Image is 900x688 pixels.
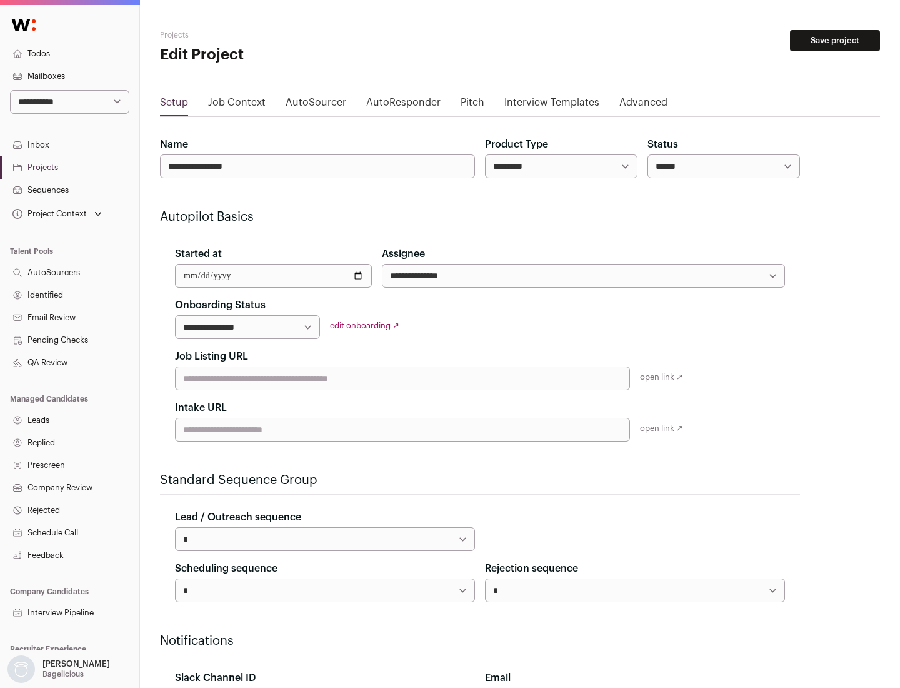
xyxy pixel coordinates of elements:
[647,137,678,152] label: Status
[10,209,87,219] div: Project Context
[175,510,301,525] label: Lead / Outreach sequence
[160,137,188,152] label: Name
[485,137,548,152] label: Product Type
[175,298,266,313] label: Onboarding Status
[160,208,800,226] h2: Autopilot Basics
[175,400,227,415] label: Intake URL
[7,655,35,683] img: nopic.png
[504,95,599,115] a: Interview Templates
[160,95,188,115] a: Setup
[175,349,248,364] label: Job Listing URL
[619,95,667,115] a: Advanced
[160,632,800,650] h2: Notifications
[485,670,785,685] div: Email
[10,205,104,223] button: Open dropdown
[175,670,256,685] label: Slack Channel ID
[330,321,399,330] a: edit onboarding ↗
[790,30,880,51] button: Save project
[42,669,84,679] p: Bagelicious
[175,246,222,261] label: Started at
[208,95,266,115] a: Job Context
[160,30,400,40] h2: Projects
[160,472,800,489] h2: Standard Sequence Group
[160,45,400,65] h1: Edit Project
[175,561,277,576] label: Scheduling sequence
[461,95,484,115] a: Pitch
[366,95,441,115] a: AutoResponder
[5,13,42,38] img: Wellfound
[42,659,110,669] p: [PERSON_NAME]
[286,95,346,115] a: AutoSourcer
[485,561,578,576] label: Rejection sequence
[5,655,112,683] button: Open dropdown
[382,246,425,261] label: Assignee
